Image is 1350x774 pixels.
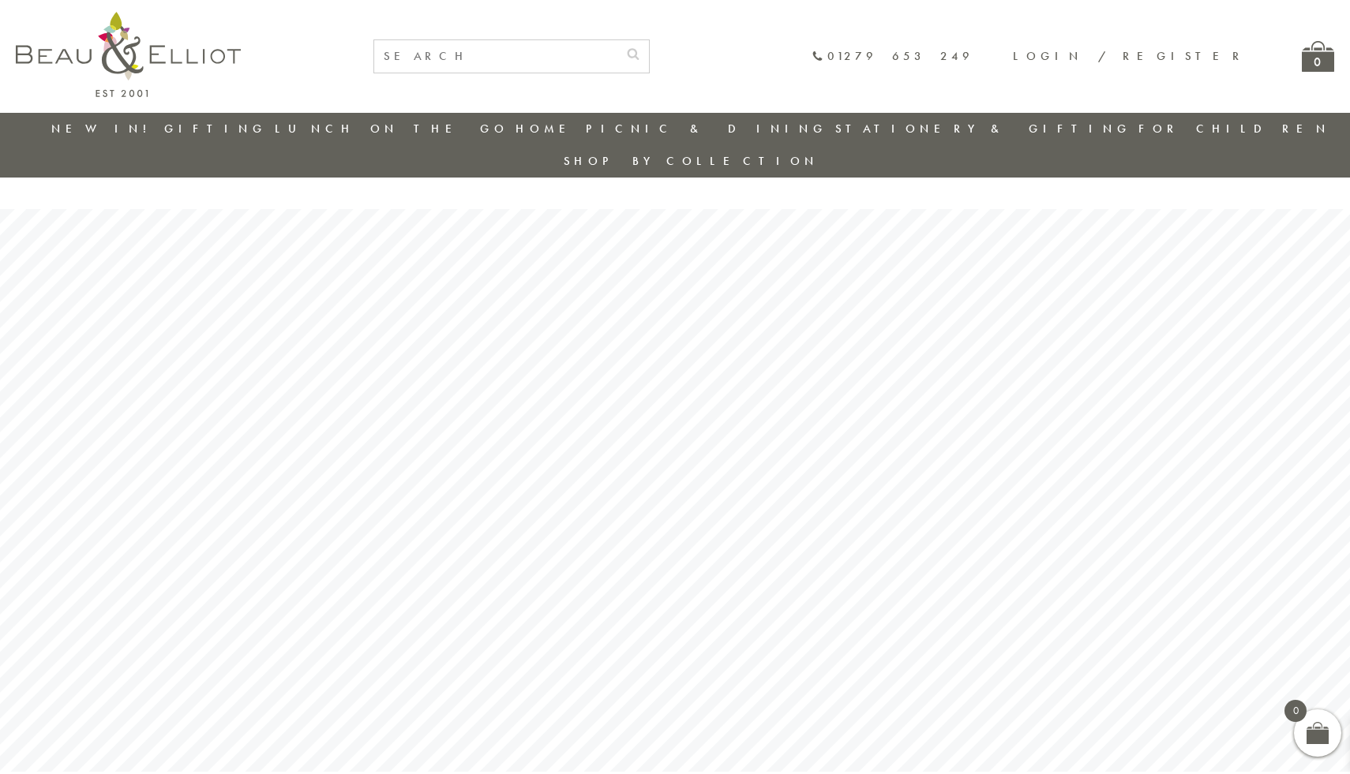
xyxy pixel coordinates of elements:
a: New in! [51,121,157,136]
a: 0 [1302,41,1334,72]
a: 01279 653 249 [812,50,973,63]
a: Home [516,121,579,136]
a: Lunch On The Go [275,121,508,136]
input: SEARCH [374,40,617,73]
img: logo [16,12,241,97]
a: Login / Register [1013,48,1247,64]
a: Gifting [164,121,267,136]
a: Shop by collection [564,153,819,169]
span: 0 [1284,700,1307,722]
a: For Children [1138,121,1330,136]
a: Stationery & Gifting [835,121,1131,136]
a: Picnic & Dining [586,121,827,136]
